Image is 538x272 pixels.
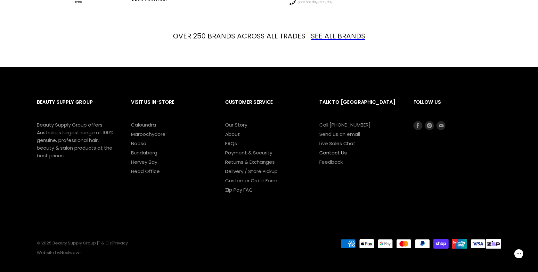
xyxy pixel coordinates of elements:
[131,94,212,121] h2: Visit Us In-Store
[319,140,355,147] a: Live Sales Chat
[225,186,253,193] a: Zip Pay FAQ
[413,94,501,121] h2: Follow us
[225,149,272,156] a: Payment & Security
[37,241,312,255] p: © 2025 Beauty Supply Group | | Website by
[131,121,156,128] a: Caloundra
[486,239,501,249] img: footer-tile-new.png
[131,140,146,147] a: Noosa
[319,121,371,128] a: Call [PHONE_NUMBER]
[173,31,311,41] font: OVER 250 BRANDS ACROSS ALL TRADES |
[319,149,347,156] a: Contact Us
[225,140,237,147] a: FAQs
[225,94,306,121] h2: Customer Service
[131,168,160,175] a: Head Office
[37,121,114,160] p: Beauty Supply Group offers Australia's largest range of 100% genuine, professional hair, beauty &...
[225,177,277,184] a: Customer Order Form
[319,159,343,165] a: Feedback
[131,159,157,165] a: Hervey Bay
[113,240,128,246] a: Privacy
[131,149,157,156] a: Bundaberg
[37,94,118,121] h2: Beauty Supply Group
[225,121,247,128] a: Our Story
[225,159,275,165] a: Returns & Exchanges
[311,31,365,41] a: SEE ALL BRANDS
[319,94,401,121] h2: Talk to [GEOGRAPHIC_DATA]
[225,168,278,175] a: Delivery / Store Pickup
[319,131,360,137] a: Send us an email
[98,240,112,246] a: T & C's
[131,131,166,137] a: Maroochydore
[506,242,532,266] iframe: Gorgias live chat messenger
[60,250,81,256] a: Nextwave
[225,131,240,137] a: About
